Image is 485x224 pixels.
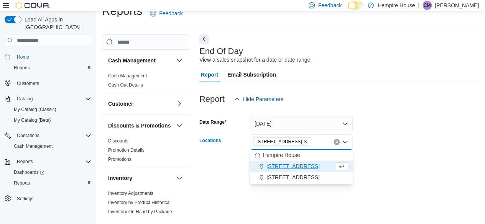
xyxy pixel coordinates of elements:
[108,57,156,64] h3: Cash Management
[14,157,36,166] button: Reports
[8,178,94,188] button: Reports
[318,2,341,9] span: Feedback
[14,52,32,62] a: Home
[175,56,184,65] button: Cash Management
[102,3,142,19] h1: Reports
[108,122,173,129] button: Discounts & Promotions
[250,150,353,161] button: Hempire House
[17,196,33,202] span: Settings
[11,178,91,188] span: Reports
[102,71,190,93] div: Cash Management
[14,94,36,103] button: Catalog
[250,161,353,172] button: [STREET_ADDRESS]
[199,95,225,104] h3: Report
[17,54,29,60] span: Home
[17,159,33,165] span: Reports
[199,56,312,64] div: View a sales snapshot for a date or date range.
[108,122,171,129] h3: Discounts & Promotions
[2,51,94,62] button: Home
[266,173,319,181] span: [STREET_ADDRESS]
[5,48,91,224] nav: Complex example
[263,151,300,159] span: Hempire House
[14,194,36,203] a: Settings
[108,200,171,205] a: Inventory by Product Historical
[199,119,227,125] label: Date Range
[2,130,94,141] button: Operations
[201,67,218,82] span: Report
[21,16,91,31] span: Load All Apps in [GEOGRAPHIC_DATA]
[11,63,91,72] span: Reports
[8,167,94,178] a: Dashboards
[2,78,94,89] button: Customers
[11,105,91,114] span: My Catalog (Classic)
[424,1,431,10] span: CM
[175,173,184,183] button: Inventory
[17,132,39,139] span: Operations
[11,178,33,188] a: Reports
[14,131,91,140] span: Operations
[14,52,91,61] span: Home
[11,63,33,72] a: Reports
[108,100,133,108] h3: Customer
[108,73,147,78] a: Cash Management
[378,1,415,10] p: Hempire House
[14,143,53,149] span: Cash Management
[256,138,302,146] span: [STREET_ADDRESS]
[11,142,56,151] a: Cash Management
[108,209,172,214] a: Inventory On Hand by Package
[147,6,186,21] a: Feedback
[14,157,91,166] span: Reports
[108,147,145,153] span: Promotion Details
[266,162,319,170] span: [STREET_ADDRESS]
[108,156,132,162] span: Promotions
[8,104,94,115] button: My Catalog (Classic)
[11,142,91,151] span: Cash Management
[108,174,173,182] button: Inventory
[108,82,143,88] a: Cash Out Details
[17,80,39,87] span: Customers
[253,137,312,146] span: 18 Mill Street West
[11,168,48,177] a: Dashboards
[108,147,145,153] a: Promotion Details
[102,136,190,167] div: Discounts & Promotions
[11,168,91,177] span: Dashboards
[108,190,153,196] span: Inventory Adjustments
[199,47,243,56] h3: End Of Day
[334,139,340,145] button: Clear input
[348,2,364,10] input: Dark Mode
[15,2,50,9] img: Cova
[108,199,171,206] span: Inventory by Product Historical
[2,93,94,104] button: Catalog
[14,131,43,140] button: Operations
[8,115,94,126] button: My Catalog (Beta)
[250,150,353,183] div: Choose from the following options
[14,180,30,186] span: Reports
[108,138,128,144] a: Discounts
[14,117,51,123] span: My Catalog (Beta)
[108,57,173,64] button: Cash Management
[14,79,42,88] a: Customers
[11,116,91,125] span: My Catalog (Beta)
[14,78,91,88] span: Customers
[435,1,479,10] p: [PERSON_NAME]
[14,169,44,175] span: Dashboards
[14,94,91,103] span: Catalog
[199,137,221,144] label: Locations
[250,116,353,131] button: [DATE]
[418,1,419,10] p: |
[199,34,209,44] button: Next
[423,1,432,10] div: Calvin Mendez
[175,121,184,130] button: Discounts & Promotions
[14,65,30,71] span: Reports
[243,95,283,103] span: Hide Parameters
[14,106,56,113] span: My Catalog (Classic)
[2,193,94,204] button: Settings
[108,100,173,108] button: Customer
[2,156,94,167] button: Reports
[108,191,153,196] a: Inventory Adjustments
[11,105,59,114] a: My Catalog (Classic)
[17,96,33,102] span: Catalog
